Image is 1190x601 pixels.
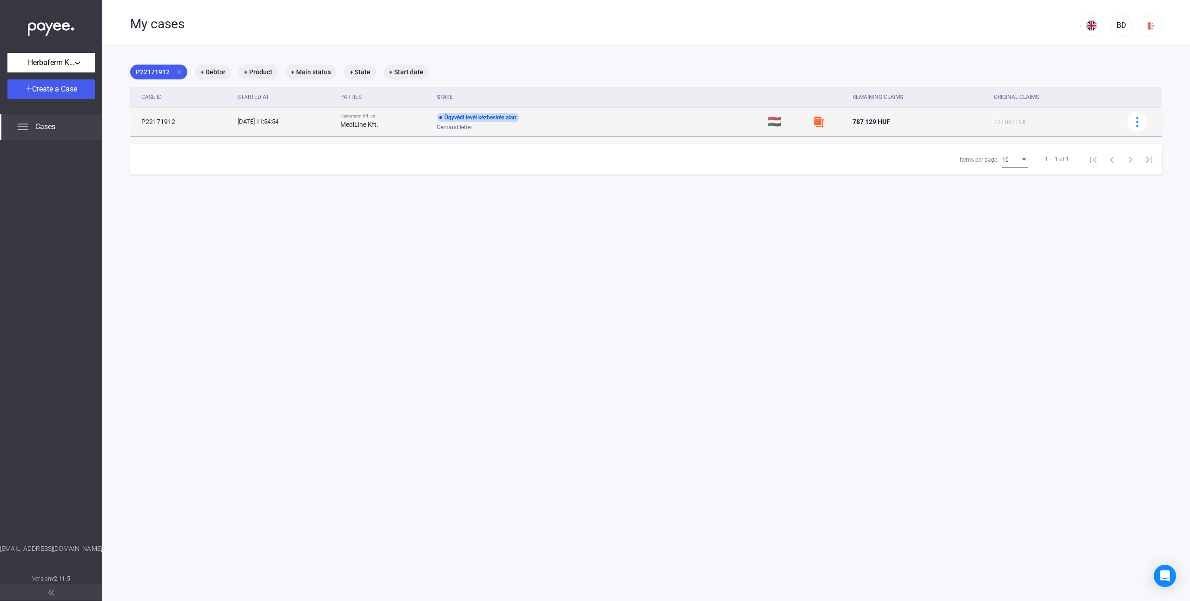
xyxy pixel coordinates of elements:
img: list.svg [17,121,28,132]
button: Next page [1121,150,1140,169]
div: BD [1113,20,1129,31]
div: Case ID [141,91,230,103]
button: Herbaferm Kft. [7,53,95,72]
div: Open Intercom Messenger [1154,565,1176,587]
div: Remaining Claims [853,91,903,103]
button: BD [1110,14,1132,37]
span: Cases [35,121,55,132]
img: logout-red [1146,21,1156,31]
button: Previous page [1103,150,1121,169]
div: Case ID [141,91,162,103]
mat-chip: + Debtor [195,65,231,79]
button: more-blue [1127,112,1147,131]
mat-chip: + Product [238,65,278,79]
span: 10 [1002,157,1009,163]
span: Herbaferm Kft. [28,57,74,68]
strong: MediLine Kft. [340,121,378,128]
div: Items per page: [960,154,998,165]
div: Original Claims [994,91,1116,103]
td: 🇭🇺 [764,108,809,136]
button: logout-red [1140,14,1162,37]
button: EN [1080,14,1103,37]
th: State [433,87,764,108]
img: arrow-double-left-grey.svg [48,590,54,595]
div: Ügyvédi levél kézbesítés alatt [437,113,519,122]
mat-chip: + Main status [285,65,337,79]
img: white-payee-white-dot.svg [28,17,74,36]
span: Create a Case [32,85,77,93]
span: 777 097 HUF [994,119,1027,125]
mat-select: Items per page: [1002,154,1028,165]
mat-chip: + Start date [383,65,429,79]
td: P22171912 [130,108,234,136]
div: [DATE] 11:54:54 [238,117,333,126]
button: First page [1084,150,1103,169]
div: Started at [238,91,269,103]
div: Herbaferm Kft. vs [340,113,430,119]
div: Parties [340,91,430,103]
img: plus-white.svg [26,85,32,91]
div: 1 – 1 of 1 [1045,154,1069,165]
button: Create a Case [7,79,95,99]
mat-chip: + State [344,65,376,79]
img: szamlazzhu-mini [813,116,824,127]
div: Remaining Claims [853,91,986,103]
span: 787 129 HUF [853,118,890,125]
div: Started at [238,91,333,103]
span: Demand letter [437,122,472,133]
img: EN [1086,20,1097,31]
div: My cases [130,16,1080,32]
mat-chip: P22171912 [130,65,187,79]
button: Last page [1140,150,1158,169]
div: Parties [340,91,362,103]
img: more-blue [1132,117,1142,127]
mat-icon: close [175,68,184,76]
div: Original Claims [994,91,1039,103]
strong: v2.11.5 [51,575,70,582]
